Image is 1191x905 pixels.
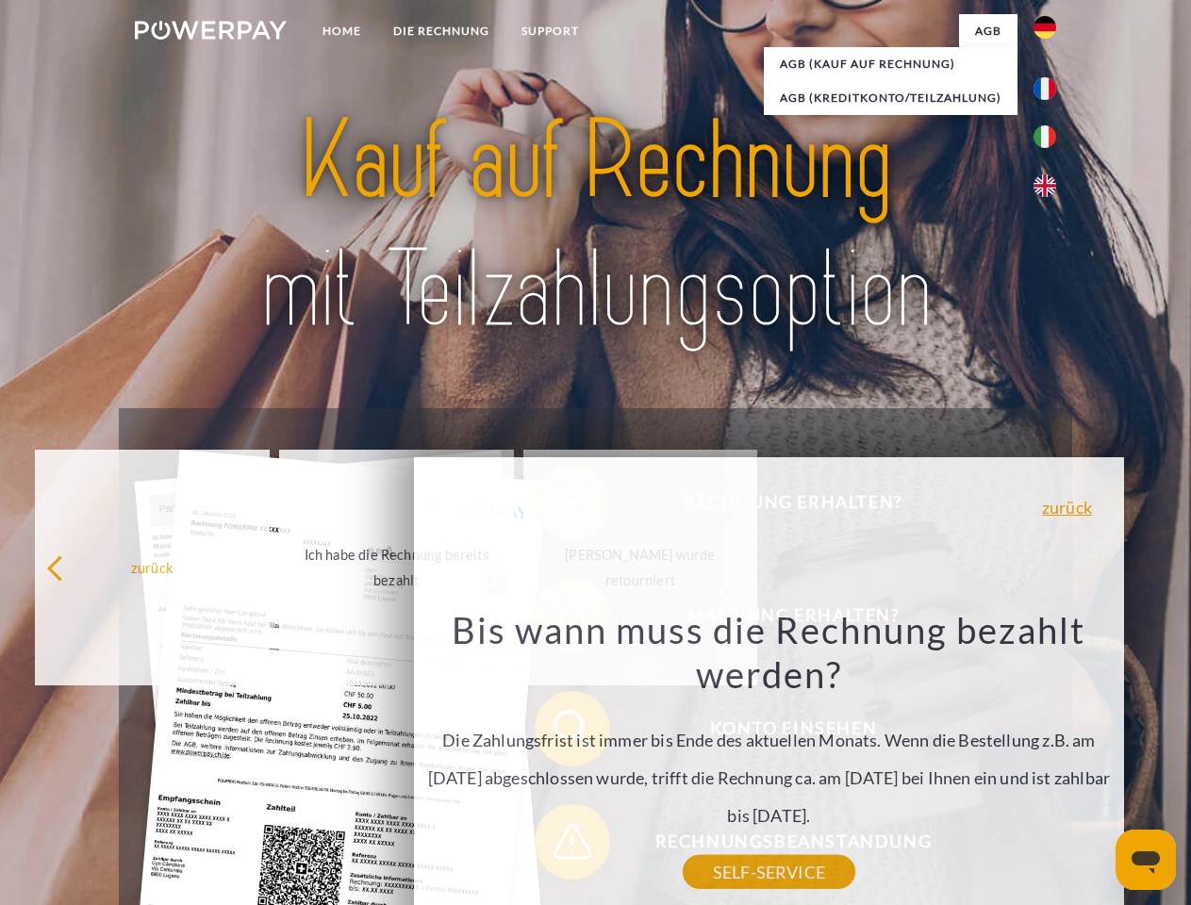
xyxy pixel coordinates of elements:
[290,542,503,593] div: Ich habe die Rechnung bereits bezahlt
[1034,125,1056,148] img: it
[1034,77,1056,100] img: fr
[1042,499,1092,516] a: zurück
[1116,830,1176,890] iframe: Schaltfläche zum Öffnen des Messaging-Fensters
[425,607,1114,872] div: Die Zahlungsfrist ist immer bis Ende des aktuellen Monats. Wenn die Bestellung z.B. am [DATE] abg...
[683,855,855,889] a: SELF-SERVICE
[46,554,258,580] div: zurück
[505,14,595,48] a: SUPPORT
[959,14,1017,48] a: agb
[425,607,1114,698] h3: Bis wann muss die Rechnung bezahlt werden?
[135,21,287,40] img: logo-powerpay-white.svg
[1034,174,1056,197] img: en
[306,14,377,48] a: Home
[377,14,505,48] a: DIE RECHNUNG
[764,81,1017,115] a: AGB (Kreditkonto/Teilzahlung)
[180,90,1011,361] img: title-powerpay_de.svg
[764,47,1017,81] a: AGB (Kauf auf Rechnung)
[1034,16,1056,39] img: de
